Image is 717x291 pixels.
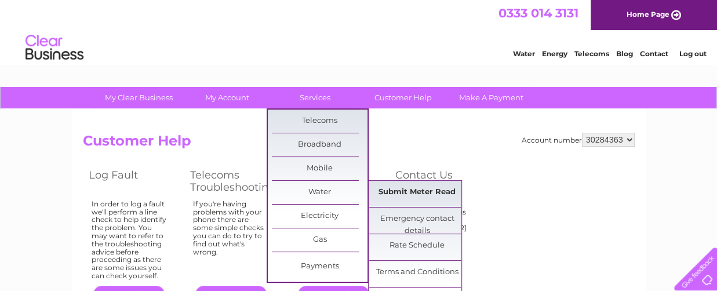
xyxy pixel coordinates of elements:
div: Account number [522,133,635,147]
a: Customer Help [355,87,451,108]
a: 0333 014 3131 [498,6,578,20]
a: Broadband [272,133,367,157]
a: Terms and Conditions [369,261,465,284]
a: Electricity [272,205,367,228]
a: Telecoms [272,110,367,133]
h2: Customer Help [83,133,635,155]
a: Log out [679,49,706,58]
th: Contact Us [390,166,491,197]
th: Telecoms Troubleshooting [184,166,287,197]
div: In order to log a fault we'll perform a line check to help identify the problem. You may want to ... [92,200,167,280]
div: If you're having problems with your phone there are some simple checks you can do to try to find ... [193,200,270,275]
a: Emergency contact details [369,208,465,231]
a: Water [513,49,535,58]
a: Gas [272,228,367,252]
a: My Account [179,87,275,108]
a: Blog [616,49,633,58]
a: Mobile [272,157,367,180]
th: Log Fault [83,166,184,197]
a: Services [267,87,363,108]
a: Rate Schedule [369,234,465,257]
a: Telecoms [574,49,609,58]
div: Clear Business is a trading name of Verastar Limited (registered in [GEOGRAPHIC_DATA] No. 3667643... [85,6,633,56]
a: My Clear Business [91,87,187,108]
a: Submit Meter Read [369,181,465,204]
img: logo.png [25,30,84,66]
a: Payments [272,255,367,278]
a: Make A Payment [443,87,539,108]
a: Contact [640,49,668,58]
a: Water [272,181,367,204]
a: Energy [542,49,567,58]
